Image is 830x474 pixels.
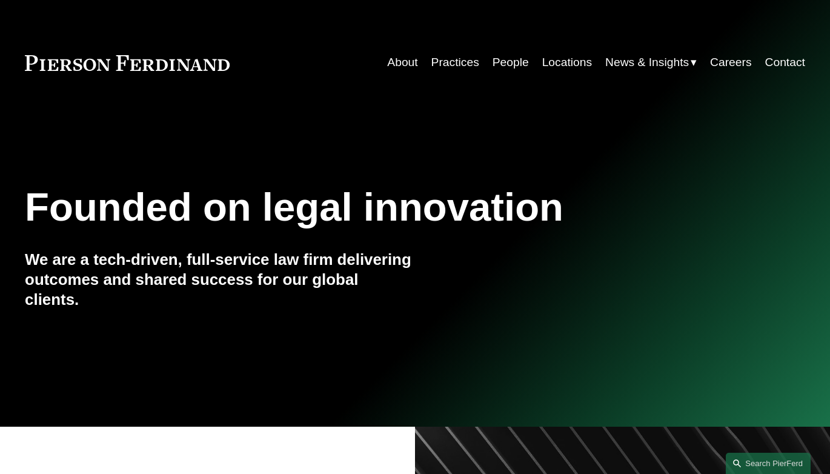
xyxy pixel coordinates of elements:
a: Careers [710,51,752,75]
a: Contact [765,51,805,75]
h4: We are a tech-driven, full-service law firm delivering outcomes and shared success for our global... [25,250,415,309]
a: People [493,51,529,75]
h1: Founded on legal innovation [25,185,675,230]
span: News & Insights [605,52,689,73]
a: Search this site [726,453,811,474]
a: Practices [431,51,479,75]
a: About [387,51,417,75]
a: folder dropdown [605,51,697,75]
a: Locations [542,51,592,75]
